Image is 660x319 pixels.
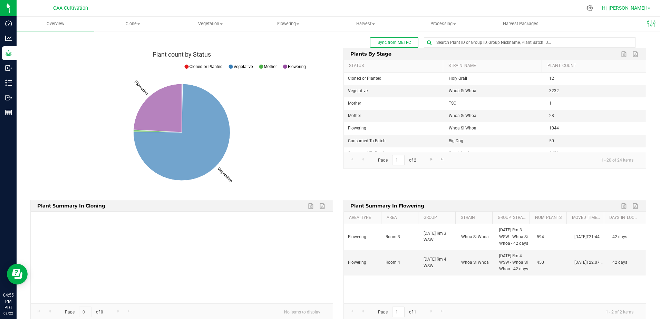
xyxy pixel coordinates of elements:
[30,51,333,58] div: Plant count by Status
[405,17,482,31] a: Processing
[461,215,490,221] a: Strain
[94,17,172,31] a: Clone
[5,109,12,116] inline-svg: Reports
[172,21,249,27] span: Vegetation
[344,122,445,135] td: Flowering
[545,85,646,97] td: 3232
[344,250,381,275] td: Flowering
[249,17,327,31] a: Flowering
[378,40,411,45] span: Sync from METRC
[5,35,12,42] inline-svg: Analytics
[344,110,445,122] td: Mother
[533,250,570,275] td: 450
[535,215,564,221] a: Num_Plants
[595,155,639,165] span: 1 - 20 of 24 items
[349,63,440,69] a: Status
[234,64,253,69] text: Vegetative
[344,224,381,250] td: Flowering
[419,250,457,275] td: [DATE] Rm 4 WSW
[631,202,641,211] a: Export to PDF
[498,215,527,221] a: Group_Strain
[381,250,419,275] td: Room 4
[189,64,222,69] text: Cloned or Planted
[5,50,12,57] inline-svg: Grow
[372,307,422,317] span: Page of 1
[53,5,88,11] span: CAA Cultivation
[457,224,495,250] td: Whoa Si Whoa
[3,311,13,316] p: 09/22
[572,215,601,221] a: Moved_Timestamp
[37,21,74,27] span: Overview
[619,50,630,59] a: Export to Excel
[59,307,109,317] span: Page of 0
[344,85,445,97] td: Vegetative
[349,215,378,221] a: Area_Type
[381,224,419,250] td: Room 3
[437,155,447,164] a: Go to the last page
[392,155,405,166] input: 1
[5,20,12,27] inline-svg: Dashboard
[445,135,545,147] td: Big Dog
[372,155,422,166] span: Page of 2
[600,307,639,317] span: 1 - 2 of 2 items
[5,65,12,71] inline-svg: Inbound
[288,64,306,69] text: Flowering
[349,200,426,211] span: Plant Summary in Flowering
[448,63,539,69] a: strain_name
[318,202,328,211] a: Export to PDF
[344,135,445,147] td: Consumed To Batch
[545,110,646,122] td: 28
[545,97,646,110] td: 1
[419,224,457,250] td: [DATE] Rm 3 WSW
[344,147,445,160] td: Consumed To Batch
[445,97,545,110] td: TSC
[545,135,646,147] td: 50
[250,21,327,27] span: Flowering
[327,21,404,27] span: Harvest
[545,147,646,160] td: 1496
[545,122,646,135] td: 1044
[327,17,405,31] a: Harvest
[95,21,172,27] span: Clone
[264,64,277,69] text: Mother
[585,5,594,11] div: Manage settings
[445,72,545,85] td: Holy Grail
[424,38,635,47] input: Search Plant ID or Group ID, Group Nickname, Plant Batch ID...
[445,110,545,122] td: Whoa Si Whoa
[344,72,445,85] td: Cloned or Planted
[533,224,570,250] td: 594
[5,94,12,101] inline-svg: Outbound
[172,17,249,31] a: Vegetation
[392,307,405,317] input: 1
[494,21,548,27] span: Harvest Packages
[570,250,608,275] td: [DATE]T22:07:00.000Z
[306,202,317,211] a: Export to Excel
[370,37,418,48] button: Sync from METRC
[405,21,482,27] span: Processing
[547,63,638,69] a: plant_count
[279,307,326,317] span: No items to display
[445,85,545,97] td: Whoa Si Whoa
[631,50,641,59] a: Export to PDF
[570,224,608,250] td: [DATE]T21:44:00.000Z
[17,17,94,31] a: Overview
[457,250,495,275] td: Whoa Si Whoa
[602,5,647,11] span: Hi, [PERSON_NAME]!
[608,250,646,275] td: 42 days
[619,202,630,211] a: Export to Excel
[7,264,28,284] iframe: Resource center
[608,224,646,250] td: 42 days
[5,79,12,86] inline-svg: Inventory
[495,224,533,250] td: [DATE] Rm 3 WSW - Whoa Si Whoa - 42 days
[349,48,394,59] span: Plants by Stage
[36,200,107,211] span: Plant Summary in Cloning
[3,292,13,311] p: 04:55 PM PDT
[445,122,545,135] td: Whoa Si Whoa
[387,215,416,221] a: Area
[545,72,646,85] td: 12
[445,147,545,160] td: Candyland
[482,17,560,31] a: Harvest Packages
[344,97,445,110] td: Mother
[609,215,638,221] a: Days_in_Location
[424,215,453,221] a: Group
